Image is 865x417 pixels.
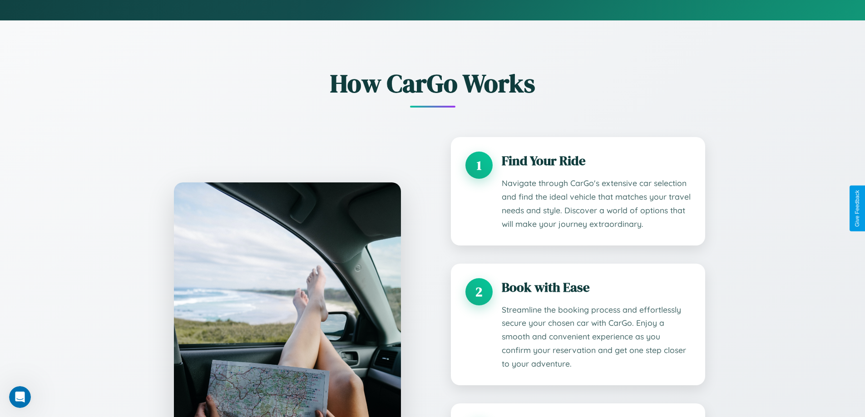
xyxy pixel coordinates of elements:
[502,278,691,296] h3: Book with Ease
[502,152,691,170] h3: Find Your Ride
[502,303,691,371] p: Streamline the booking process and effortlessly secure your chosen car with CarGo. Enjoy a smooth...
[9,386,31,408] iframe: Intercom live chat
[465,278,493,305] div: 2
[160,66,705,101] h2: How CarGo Works
[854,190,860,227] div: Give Feedback
[465,152,493,179] div: 1
[502,177,691,231] p: Navigate through CarGo's extensive car selection and find the ideal vehicle that matches your tra...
